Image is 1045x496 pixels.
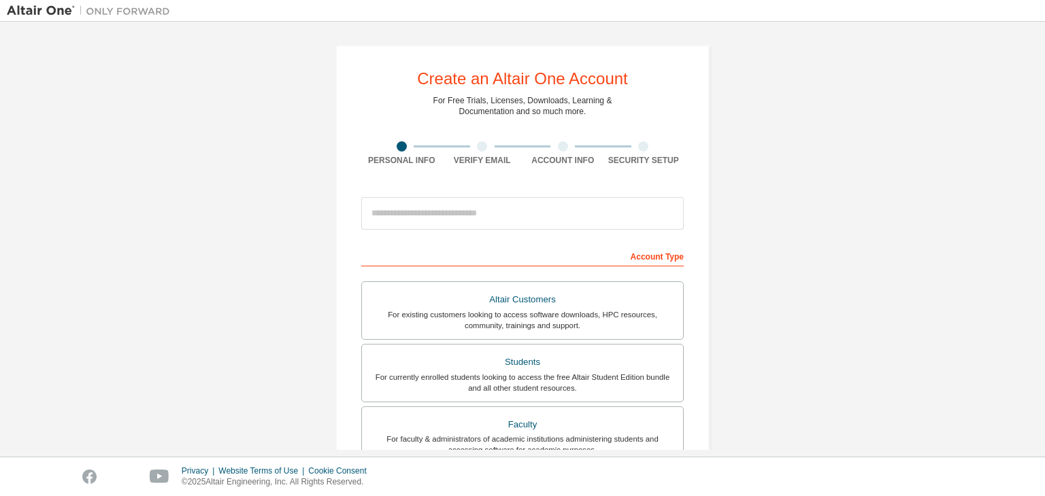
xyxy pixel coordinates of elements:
[82,470,97,484] img: facebook.svg
[7,4,177,18] img: Altair One
[370,372,675,393] div: For currently enrolled students looking to access the free Altair Student Edition bundle and all ...
[370,309,675,331] div: For existing customers looking to access software downloads, HPC resources, community, trainings ...
[370,290,675,309] div: Altair Customers
[361,245,684,266] div: Account Type
[442,155,523,166] div: Verify Email
[182,476,375,488] p: © 2025 Altair Engineering, Inc. All Rights Reserved.
[308,465,374,476] div: Cookie Consent
[417,71,628,87] div: Create an Altair One Account
[370,353,675,372] div: Students
[218,465,308,476] div: Website Terms of Use
[603,155,684,166] div: Security Setup
[182,465,218,476] div: Privacy
[361,155,442,166] div: Personal Info
[370,415,675,434] div: Faculty
[370,433,675,455] div: For faculty & administrators of academic institutions administering students and accessing softwa...
[522,155,603,166] div: Account Info
[433,95,612,117] div: For Free Trials, Licenses, Downloads, Learning & Documentation and so much more.
[150,470,169,484] img: youtube.svg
